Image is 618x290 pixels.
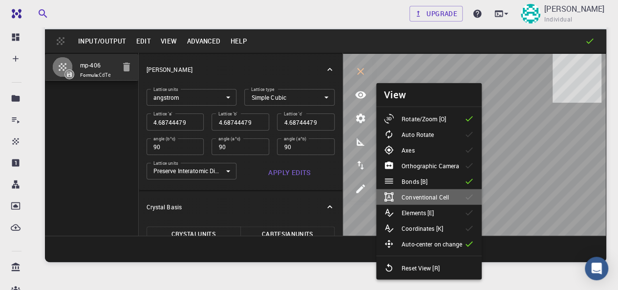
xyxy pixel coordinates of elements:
[139,54,343,85] div: [PERSON_NAME]
[402,264,440,272] p: Reset View [R]
[544,15,572,24] span: Individual
[16,7,69,16] span: Поддержка
[153,111,172,117] label: Lattice 'a'
[147,163,237,179] div: Preserve Interatomic Distances
[147,65,192,74] p: [PERSON_NAME]
[402,240,462,248] p: Auto-center on change
[544,3,604,15] p: [PERSON_NAME]
[8,9,21,19] img: logo
[182,33,225,49] button: Advanced
[153,135,175,142] label: angle (b^c)
[153,86,178,92] label: Lattice units
[73,33,131,49] button: Input/Output
[99,72,111,78] code: CdTe
[284,111,302,117] label: Lattice 'c'
[521,4,540,23] img: Muhammadjon Yarov
[402,224,443,233] p: Coordinates [K]
[402,193,449,201] p: Conventional Cell
[284,135,306,142] label: angle (a^b)
[402,161,459,170] p: Orthographic Camera
[251,86,275,92] label: Lattice type
[131,33,156,49] button: Edit
[402,146,414,155] p: Axes
[244,89,335,106] div: Simple Cubic
[147,226,241,242] button: CrystalUnits
[139,191,343,223] div: Crystal Basis
[240,226,335,242] button: CartesianUnits
[402,130,434,139] p: Auto Rotate
[384,87,406,103] h6: View
[80,71,115,79] span: Formula:
[218,111,237,117] label: Lattice 'b'
[225,33,252,49] button: Help
[402,177,427,186] p: Bonds [B]
[402,114,446,123] p: Rotate/Zoom [O]
[218,135,240,142] label: angle (a^c)
[244,163,335,182] button: Apply Edits
[409,6,463,22] a: Upgrade
[402,208,434,217] p: Elements [E]
[156,33,182,49] button: View
[153,160,178,166] label: Lattice units
[147,89,237,106] div: angstrom
[147,202,182,211] p: Crystal Basis
[585,257,608,280] div: Open Intercom Messenger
